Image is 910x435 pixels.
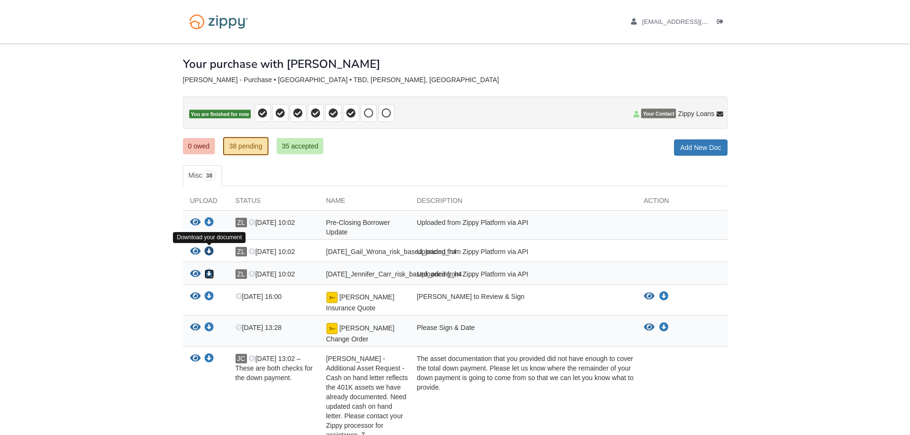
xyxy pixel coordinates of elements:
[277,138,323,154] a: 35 accepted
[326,270,462,278] span: [DATE]_Jennifer_Carr_risk_based_pricing_h4
[410,247,637,259] div: Uploaded from Zippy Platform via API
[678,109,714,118] span: Zippy Loans
[410,292,637,313] div: [PERSON_NAME] to Review & Sign
[189,110,251,119] span: You are finished for now
[717,18,728,28] a: Log out
[204,293,214,301] a: Download Wrona Insurance Quote
[183,196,228,210] div: Upload
[190,247,201,257] button: View 09-16-2025_Gail_Wrona_risk_based_pricing_h4
[326,324,395,343] span: [PERSON_NAME] Change Order
[248,270,295,278] span: [DATE] 10:02
[659,324,669,331] a: Download Wrona Change Order
[190,218,201,228] button: View Pre-Closing Borrower Update
[642,18,751,25] span: ajakkcarr@gmail.com
[644,292,654,301] button: View Wrona Insurance Quote
[637,196,728,210] div: Action
[410,196,637,210] div: Description
[183,10,254,34] img: Logo
[204,324,214,332] a: Download Wrona Change Order
[223,137,268,155] a: 38 pending
[236,218,247,227] span: ZL
[204,219,214,227] a: Download Pre-Closing Borrower Update
[319,196,410,210] div: Name
[410,269,637,282] div: Uploaded from Zippy Platform via API
[202,171,216,180] span: 38
[236,293,282,300] span: [DATE] 16:00
[204,248,214,256] a: Download 09-16-2025_Gail_Wrona_risk_based_pricing_h4
[190,354,201,364] button: View Gail Wrona - Additional Asset Request - Cash on hand letter reflects the 401K assets we have...
[326,248,457,255] span: [DATE]_Gail_Wrona_risk_based_pricing_h4
[190,323,201,333] button: View Wrona Change Order
[236,355,313,382] span: [DATE] 13:02 – These are both checks for the down payment.
[659,293,669,300] a: Download Wrona Insurance Quote
[644,323,654,332] button: View Wrona Change Order
[236,247,247,256] span: ZL
[236,324,282,331] span: [DATE] 13:28
[410,323,637,344] div: Please Sign & Date
[228,196,319,210] div: Status
[236,269,247,279] span: ZL
[204,271,214,278] a: Download 09-16-2025_Jennifer_Carr_risk_based_pricing_h4
[326,323,338,334] img: Document fully signed
[641,109,676,118] span: Your Contact
[248,219,295,226] span: [DATE] 10:02
[183,58,380,70] h1: Your purchase with [PERSON_NAME]
[410,218,637,237] div: Uploaded from Zippy Platform via API
[183,76,728,84] div: [PERSON_NAME] - Purchase • [GEOGRAPHIC_DATA] • TBD, [PERSON_NAME], [GEOGRAPHIC_DATA]
[183,138,215,154] a: 0 owed
[326,292,338,303] img: Document fully signed
[173,232,246,243] div: Download your document
[190,269,201,279] button: View 09-16-2025_Jennifer_Carr_risk_based_pricing_h4
[326,219,390,236] span: Pre-Closing Borrower Update
[631,18,752,28] a: edit profile
[236,354,247,363] span: JC
[183,165,222,186] a: Misc
[190,292,201,302] button: View Wrona Insurance Quote
[674,139,728,156] a: Add New Doc
[204,355,214,363] a: Download Gail Wrona - Additional Asset Request - Cash on hand letter reflects the 401K assets we ...
[326,293,395,312] span: [PERSON_NAME] Insurance Quote
[248,248,295,255] span: [DATE] 10:02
